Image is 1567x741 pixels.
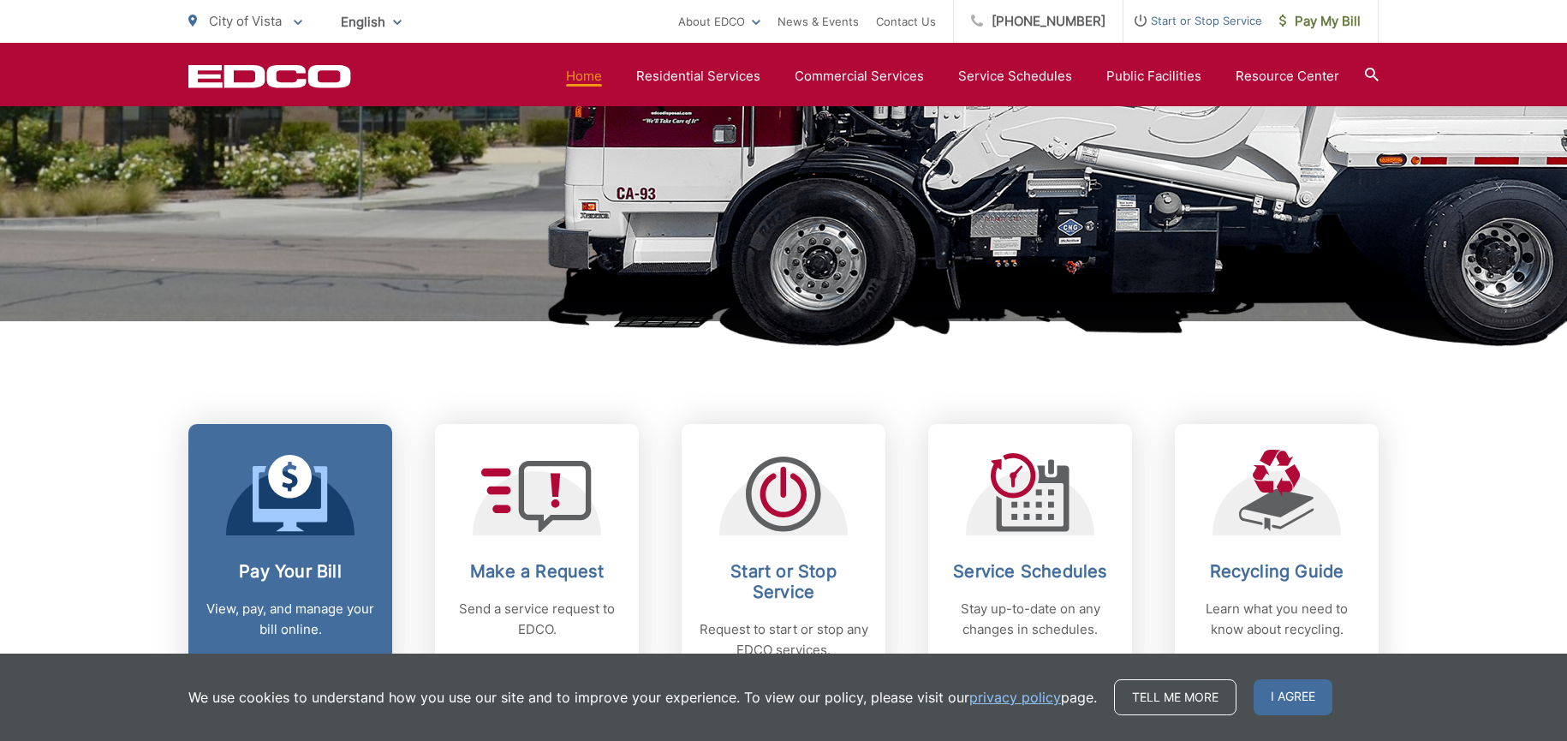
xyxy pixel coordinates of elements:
a: Service Schedules [958,66,1072,87]
p: Learn what you need to know about recycling. [1192,599,1361,640]
a: Make a Request Send a service request to EDCO. [435,424,639,686]
p: Request to start or stop any EDCO services. [699,619,868,660]
a: News & Events [778,11,859,32]
span: English [328,7,414,37]
p: We use cookies to understand how you use our site and to improve your experience. To view our pol... [188,687,1097,708]
h2: Start or Stop Service [699,561,868,602]
p: Send a service request to EDCO. [452,599,622,640]
h2: Recycling Guide [1192,561,1361,582]
a: Commercial Services [795,66,924,87]
a: EDCD logo. Return to the homepage. [188,64,351,88]
a: Pay Your Bill View, pay, and manage your bill online. [188,424,392,686]
a: Resource Center [1236,66,1339,87]
h2: Make a Request [452,561,622,582]
span: I agree [1254,679,1332,715]
a: Contact Us [876,11,936,32]
a: privacy policy [969,687,1061,708]
h2: Pay Your Bill [206,561,375,582]
a: Recycling Guide Learn what you need to know about recycling. [1175,424,1379,686]
a: Public Facilities [1106,66,1201,87]
a: Tell me more [1114,679,1236,715]
a: About EDCO [678,11,760,32]
a: Home [566,66,602,87]
h2: Service Schedules [945,561,1115,582]
a: Residential Services [636,66,760,87]
a: Service Schedules Stay up-to-date on any changes in schedules. [928,424,1132,686]
p: View, pay, and manage your bill online. [206,599,375,640]
span: City of Vista [209,13,282,29]
span: Pay My Bill [1279,11,1361,32]
p: Stay up-to-date on any changes in schedules. [945,599,1115,640]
